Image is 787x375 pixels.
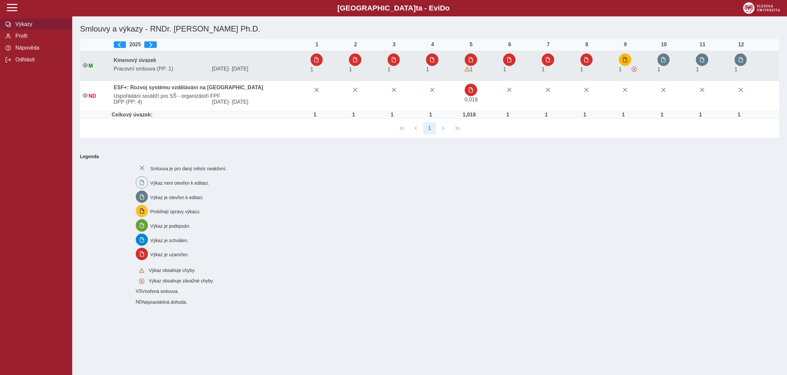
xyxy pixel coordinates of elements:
b: ESF+: Rozvoj systému vzdělávání na [GEOGRAPHIC_DATA] [114,85,263,90]
span: Úvazek : 8 h / den. 40 h / týden. [735,67,737,72]
span: Smlouva je pro daný měsíc neaktivní. [150,166,227,171]
span: Úvazek : 8 h / den. 40 h / týden. [580,67,583,72]
span: Probíhají úpravy výkazu. [150,209,200,214]
div: 6 [503,42,516,48]
span: Výkaz obsahuje chyby. [149,268,195,273]
span: Úvazek : 8 h / den. 40 h / týden. [388,67,391,72]
i: Smlouva je aktivní [83,63,88,68]
h1: Smlouvy a výkazy - RNDr. [PERSON_NAME] Ph.D. [77,22,664,36]
span: Úvazek : 8 h / den. 40 h / týden. [657,67,660,72]
div: Úvazek : 8 h / den. 40 h / týden. [386,112,399,118]
b: [GEOGRAPHIC_DATA] a - Evi [20,4,767,12]
span: Profil [13,33,67,39]
span: - [DATE] [229,66,248,72]
span: - [DATE] [229,99,248,105]
span: Úvazek : 8 h / den. 40 h / týden. [696,67,699,72]
span: Úvazek : 8 h / den. 40 h / týden. [619,67,622,72]
span: t [416,4,418,12]
span: [DATE] [210,99,308,105]
div: 3 [388,42,401,48]
div: Úvazek : 8 h / den. 40 h / týden. [424,112,437,118]
div: Úvazek : 8,144 h / den. 40,72 h / týden. [463,112,476,118]
div: 12 [735,42,748,48]
div: 11 [696,42,709,48]
b: Kmenový úvazek [114,57,156,63]
span: Výkaz obsahuje závažné chyby. [632,67,637,72]
div: 2 [349,42,362,48]
div: Úvazek : 8 h / den. 40 h / týden. [733,112,746,118]
span: Nápověda [13,45,67,51]
div: 5 [465,42,478,48]
div: Úvazek : 8 h / den. 40 h / týden. [501,112,514,118]
div: 9 [619,42,632,48]
span: Nepravidelná dohoda. [142,300,187,305]
b: Legenda [77,151,777,162]
span: Údaje souhlasí s údaji v Magionu [89,63,93,69]
button: 1 [423,122,436,135]
span: Výkazy [13,21,67,27]
span: Výkaz je otevřen k editaci. [150,195,204,200]
div: 10 [657,42,671,48]
div: 7 [542,42,555,48]
span: Nepravidelná dohoda [89,93,96,99]
span: Výkaz je uzamčen. [150,252,189,257]
div: Úvazek : 8 h / den. 40 h / týden. [617,112,630,118]
div: Úvazek : 8 h / den. 40 h / týden. [347,112,360,118]
span: Úvazek : 0,144 h / den. 0,72 h / týden. [465,97,478,102]
span: Výkaz není otevřen k editaci. [150,180,209,186]
img: logo_web_su.png [743,2,780,14]
span: D [440,4,445,12]
div: 8 [580,42,594,48]
span: Smlouva vnořená do kmene [136,299,142,304]
span: o [445,4,450,12]
span: Uspořádání soutěží pro SŠ - organizátoři FPF [111,93,308,99]
span: Pracovní smlouva (PP: 1) [111,66,210,72]
span: Vnořená smlouva. [142,289,179,294]
span: Výkaz obsahuje závažné chyby. [149,278,214,283]
span: [DATE] [210,66,308,72]
span: Výkaz je schválen. [150,238,188,243]
span: Úvazek : 8 h / den. 40 h / týden. [426,67,429,72]
div: Úvazek : 8 h / den. 40 h / týden. [309,112,322,118]
span: Úvazek : 8 h / den. 40 h / týden. [503,67,506,72]
span: Úvazek : 8 h / den. 40 h / týden. [542,67,545,72]
div: Úvazek : 8 h / den. 40 h / týden. [694,112,707,118]
span: Úvazek : 8 h / den. 40 h / týden. [349,67,352,72]
div: 4 [426,42,439,48]
div: Úvazek : 8 h / den. 40 h / týden. [656,112,669,118]
div: Úvazek : 8 h / den. 40 h / týden. [578,112,592,118]
span: Úvazek : 8 h / den. 40 h / týden. [470,67,473,72]
i: Smlouva je aktivní [83,93,88,98]
div: 1 [311,42,324,48]
td: Celkový úvazek: [111,111,308,119]
div: Úvazek : 8 h / den. 40 h / týden. [540,112,553,118]
span: Výkaz je podepsán. [150,223,190,229]
span: Úvazek : 8 h / den. 40 h / týden. [311,67,313,72]
span: DPP (PP: 4) [111,99,210,105]
span: Smlouva vnořená do kmene [136,288,142,294]
span: Výkaz obsahuje upozornění. [465,67,470,72]
div: 2025 [114,41,305,48]
span: Odhlásit [13,57,67,63]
